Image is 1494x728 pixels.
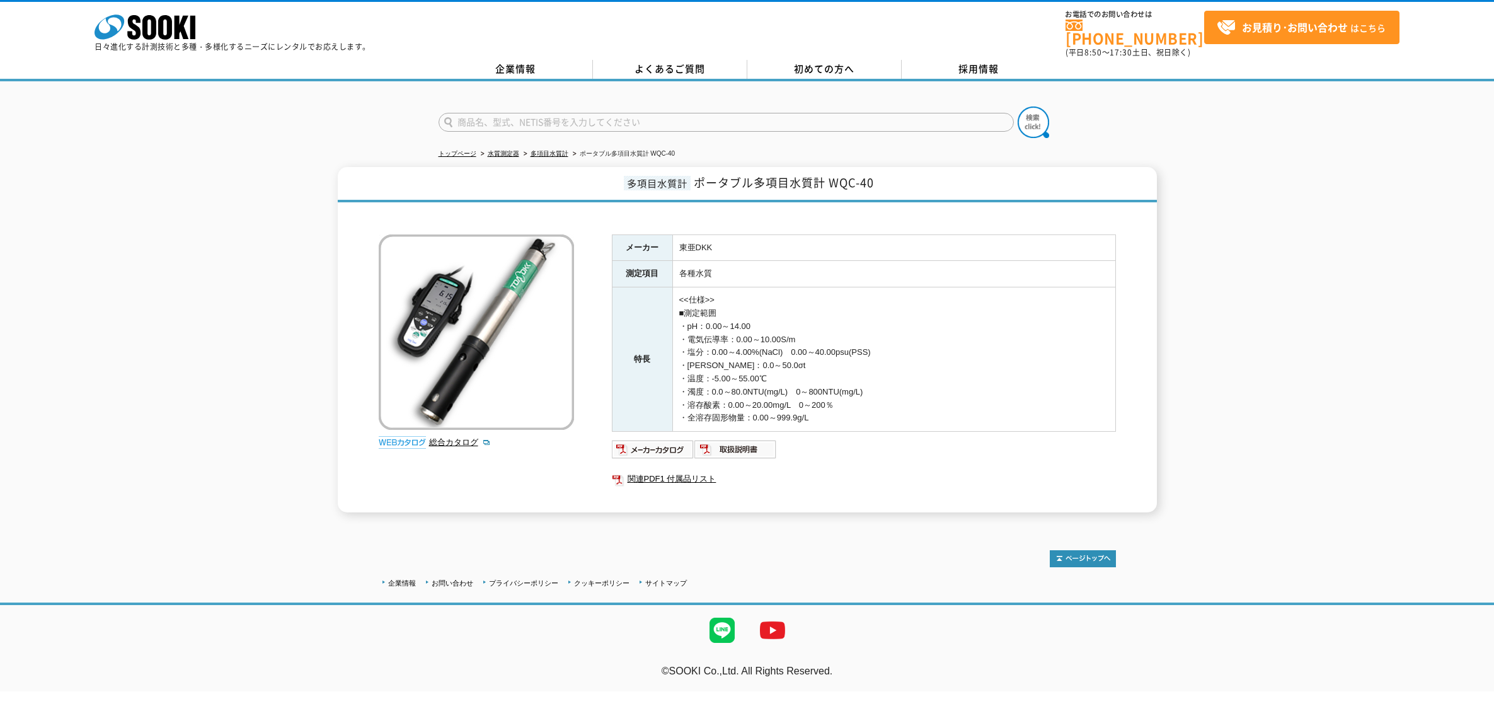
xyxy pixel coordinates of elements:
th: 測定項目 [612,261,672,287]
a: サイトマップ [645,579,687,587]
a: クッキーポリシー [574,579,629,587]
img: webカタログ [379,436,426,449]
th: 特長 [612,287,672,432]
a: テストMail [1445,679,1494,690]
td: <<仕様>> ■測定範囲 ・pH：0.00～14.00 ・電気伝導率：0.00～10.00S/m ・塩分：0.00～4.00%(NaCl) 0.00～40.00psu(PSS) ・[PERSON... [672,287,1115,432]
span: (平日 ～ 土日、祝日除く) [1066,47,1190,58]
a: お問い合わせ [432,579,473,587]
a: 関連PDF1 付属品リスト [612,471,1116,487]
a: 採用情報 [902,60,1056,79]
span: 多項目水質計 [624,176,691,190]
img: 取扱説明書 [694,439,777,459]
a: 初めての方へ [747,60,902,79]
a: 多項目水質計 [531,150,568,157]
td: 東亜DKK [672,234,1115,261]
a: 取扱説明書 [694,448,777,457]
td: 各種水質 [672,261,1115,287]
img: ポータブル多項目水質計 WQC-40 [379,234,574,430]
input: 商品名、型式、NETIS番号を入力してください [439,113,1014,132]
span: 8:50 [1084,47,1102,58]
img: YouTube [747,605,798,656]
span: はこちら [1217,18,1386,37]
th: メーカー [612,234,672,261]
span: 初めての方へ [794,62,854,76]
a: 総合カタログ [429,437,491,447]
span: 17:30 [1110,47,1132,58]
a: 企業情報 [388,579,416,587]
li: ポータブル多項目水質計 WQC-40 [570,147,675,161]
a: 企業情報 [439,60,593,79]
a: [PHONE_NUMBER] [1066,20,1204,45]
img: トップページへ [1050,550,1116,567]
a: メーカーカタログ [612,448,694,457]
span: お電話でのお問い合わせは [1066,11,1204,18]
img: メーカーカタログ [612,439,694,459]
p: 日々進化する計測技術と多種・多様化するニーズにレンタルでお応えします。 [95,43,371,50]
a: 水質測定器 [488,150,519,157]
strong: お見積り･お問い合わせ [1242,20,1348,35]
a: トップページ [439,150,476,157]
a: お見積り･お問い合わせはこちら [1204,11,1399,44]
img: btn_search.png [1018,107,1049,138]
img: LINE [697,605,747,656]
span: ポータブル多項目水質計 WQC-40 [694,174,874,191]
a: プライバシーポリシー [489,579,558,587]
a: よくあるご質問 [593,60,747,79]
